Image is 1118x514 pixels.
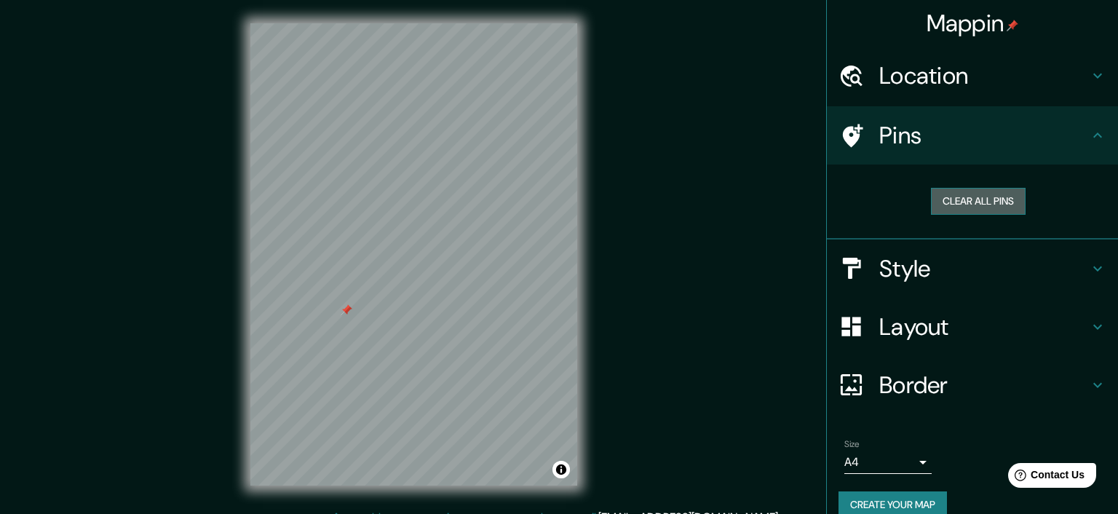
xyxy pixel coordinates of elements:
h4: Pins [879,121,1089,150]
canvas: Map [250,23,577,486]
h4: Mappin [927,9,1019,38]
button: Toggle attribution [552,461,570,478]
button: Clear all pins [931,188,1026,215]
h4: Layout [879,312,1089,341]
div: Layout [827,298,1118,356]
h4: Location [879,61,1089,90]
h4: Style [879,254,1089,283]
div: A4 [844,451,932,474]
div: Pins [827,106,1118,165]
h4: Border [879,371,1089,400]
div: Location [827,47,1118,105]
div: Style [827,240,1118,298]
label: Size [844,438,860,450]
img: pin-icon.png [1007,20,1018,31]
div: Border [827,356,1118,414]
iframe: Help widget launcher [988,457,1102,498]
